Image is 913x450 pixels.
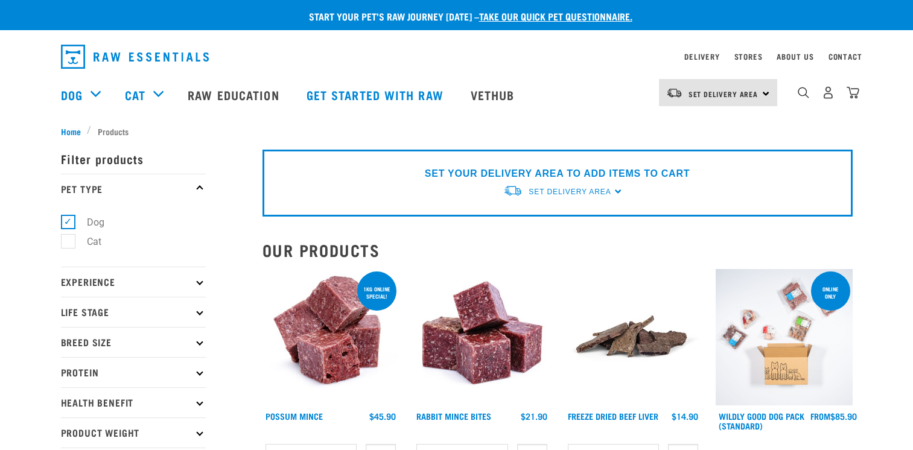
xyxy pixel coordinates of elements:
[51,40,862,74] nav: dropdown navigation
[176,71,294,119] a: Raw Education
[413,269,550,406] img: Whole Minced Rabbit Cubes 01
[529,188,611,196] span: Set Delivery Area
[61,125,87,138] a: Home
[829,54,862,59] a: Contact
[61,125,81,138] span: Home
[61,174,206,204] p: Pet Type
[61,86,83,104] a: Dog
[61,327,206,357] p: Breed Size
[777,54,813,59] a: About Us
[503,185,523,197] img: van-moving.png
[798,87,809,98] img: home-icon-1@2x.png
[61,297,206,327] p: Life Stage
[479,13,632,19] a: take our quick pet questionnaire.
[68,215,109,230] label: Dog
[689,92,759,96] span: Set Delivery Area
[810,411,857,421] div: $85.90
[672,411,698,421] div: $14.90
[61,144,206,174] p: Filter products
[262,241,853,259] h2: Our Products
[822,86,835,99] img: user.png
[521,411,547,421] div: $21.90
[666,87,682,98] img: van-moving.png
[565,269,702,406] img: Stack Of Freeze Dried Beef Liver For Pets
[266,414,323,418] a: Possum Mince
[425,166,690,181] p: SET YOUR DELIVERY AREA TO ADD ITEMS TO CART
[61,357,206,387] p: Protein
[416,414,491,418] a: Rabbit Mince Bites
[811,280,850,305] div: Online Only
[61,125,853,138] nav: breadcrumbs
[684,54,719,59] a: Delivery
[61,45,209,69] img: Raw Essentials Logo
[68,234,106,249] label: Cat
[294,71,459,119] a: Get started with Raw
[459,71,530,119] a: Vethub
[734,54,763,59] a: Stores
[61,387,206,417] p: Health Benefit
[262,269,399,406] img: 1102 Possum Mince 01
[568,414,658,418] a: Freeze Dried Beef Liver
[61,417,206,448] p: Product Weight
[810,414,830,418] span: FROM
[716,269,853,406] img: Dog 0 2sec
[61,267,206,297] p: Experience
[125,86,145,104] a: Cat
[369,411,396,421] div: $45.90
[357,280,396,305] div: 1kg online special!
[719,414,804,428] a: Wildly Good Dog Pack (Standard)
[847,86,859,99] img: home-icon@2x.png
